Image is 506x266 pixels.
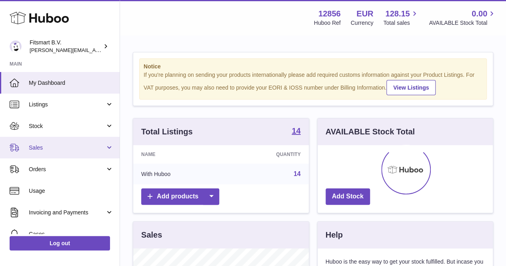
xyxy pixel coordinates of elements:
[30,39,102,54] div: Fitsmart B.V.
[133,164,226,184] td: With Huboo
[294,170,301,177] a: 14
[429,8,496,27] a: 0.00 AVAILABLE Stock Total
[356,8,373,19] strong: EUR
[326,230,343,240] h3: Help
[351,19,374,27] div: Currency
[314,19,341,27] div: Huboo Ref
[292,127,300,135] strong: 14
[29,166,105,173] span: Orders
[383,8,419,27] a: 128.15 Total sales
[29,79,114,87] span: My Dashboard
[29,122,105,130] span: Stock
[141,126,193,137] h3: Total Listings
[292,127,300,136] a: 14
[141,188,219,205] a: Add products
[472,8,487,19] span: 0.00
[429,19,496,27] span: AVAILABLE Stock Total
[226,145,308,164] th: Quantity
[29,144,105,152] span: Sales
[326,188,370,205] a: Add Stock
[29,101,105,108] span: Listings
[133,145,226,164] th: Name
[318,8,341,19] strong: 12856
[29,230,114,238] span: Cases
[30,47,160,53] span: [PERSON_NAME][EMAIL_ADDRESS][DOMAIN_NAME]
[29,187,114,195] span: Usage
[10,40,22,52] img: jonathan@leaderoo.com
[29,209,105,216] span: Invoicing and Payments
[141,230,162,240] h3: Sales
[144,71,482,95] div: If you're planning on sending your products internationally please add required customs informati...
[326,126,415,137] h3: AVAILABLE Stock Total
[144,63,482,70] strong: Notice
[10,236,110,250] a: Log out
[385,8,410,19] span: 128.15
[383,19,419,27] span: Total sales
[386,80,436,95] a: View Listings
